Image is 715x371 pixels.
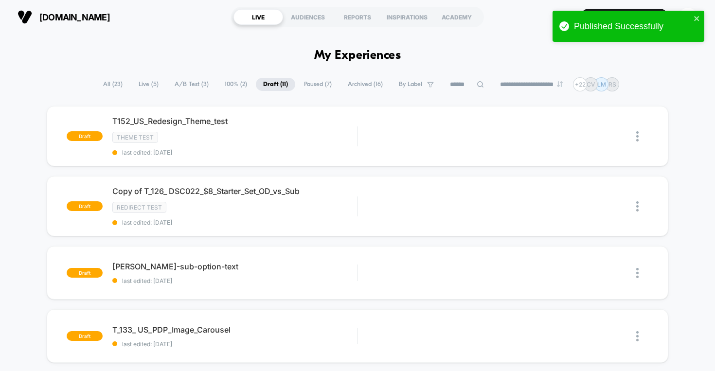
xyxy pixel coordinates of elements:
[112,325,357,335] span: T_133_ US_PDP_Image_Carousel
[131,78,166,91] span: Live ( 5 )
[636,268,639,278] img: close
[67,331,103,341] span: draft
[573,77,587,91] div: + 22
[39,12,110,22] span: [DOMAIN_NAME]
[112,186,357,196] span: Copy of T_126_ DSC022_$8_Starter_Set_OD_vs_Sub
[587,81,595,88] p: CV
[112,132,158,143] span: Theme Test
[574,21,691,32] div: Published Successfully
[67,131,103,141] span: draft
[112,202,166,213] span: Redirect Test
[297,78,339,91] span: Paused ( 7 )
[676,7,700,27] button: SS
[283,9,333,25] div: AUDIENCES
[608,81,616,88] p: RS
[112,277,357,284] span: last edited: [DATE]
[597,81,606,88] p: LM
[112,340,357,348] span: last edited: [DATE]
[15,9,113,25] button: [DOMAIN_NAME]
[18,10,32,24] img: Visually logo
[557,81,563,87] img: end
[96,78,130,91] span: All ( 23 )
[333,9,382,25] div: REPORTS
[67,201,103,211] span: draft
[167,78,216,91] span: A/B Test ( 3 )
[256,78,295,91] span: Draft ( 11 )
[399,81,422,88] span: By Label
[67,268,103,278] span: draft
[636,201,639,212] img: close
[694,15,700,24] button: close
[636,331,639,341] img: close
[432,9,482,25] div: ACADEMY
[679,8,697,27] div: SS
[112,219,357,226] span: last edited: [DATE]
[112,262,357,271] span: [PERSON_NAME]-sub-option-text
[314,49,401,63] h1: My Experiences
[382,9,432,25] div: INSPIRATIONS
[112,149,357,156] span: last edited: [DATE]
[112,116,357,126] span: T152_US_Redesign_Theme_test
[217,78,254,91] span: 100% ( 2 )
[340,78,390,91] span: Archived ( 16 )
[233,9,283,25] div: LIVE
[636,131,639,141] img: close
